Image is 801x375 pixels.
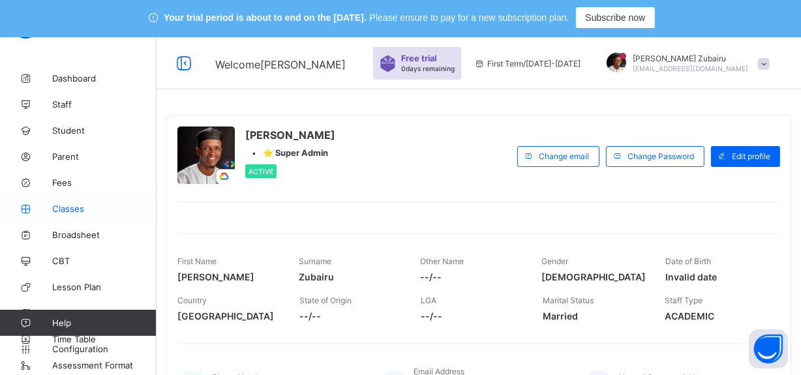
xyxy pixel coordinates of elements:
span: Zubairu [299,271,400,282]
span: Dashboard [52,73,157,83]
span: First Name [177,256,217,266]
span: Edit profile [732,151,770,161]
span: Subscribe now [586,12,646,23]
span: session/term information [474,59,581,68]
span: Other Name [420,256,464,266]
span: ⭐ Super Admin [263,148,328,158]
span: Your trial period is about to end on the [DATE]. [164,12,367,23]
span: Help [52,318,156,328]
span: Student [52,125,157,136]
span: [PERSON_NAME] [245,128,335,142]
span: [GEOGRAPHIC_DATA] [177,310,280,322]
span: Free trial [401,53,448,63]
span: Please ensure to pay for a new subscription plan. [370,12,569,23]
span: Married [543,310,645,322]
span: Welcome [PERSON_NAME] [215,58,346,71]
span: 0 days remaining [401,65,455,72]
span: Messaging [52,308,157,318]
span: --/-- [299,310,402,322]
span: Invalid date [665,271,767,282]
span: --/-- [420,271,522,282]
span: Staff Type [665,295,703,305]
span: Country [177,295,207,305]
span: Parent [52,151,157,162]
span: Marital Status [543,295,594,305]
span: Classes [52,203,157,214]
span: Surname [299,256,331,266]
span: State of Origin [299,295,352,305]
span: Assessment Format [52,360,157,370]
span: LGA [421,295,437,305]
span: Lesson Plan [52,282,157,292]
span: Date of Birth [665,256,711,266]
span: Change Password [627,151,694,161]
button: Open asap [749,329,788,368]
span: Configuration [52,344,156,354]
span: CBT [52,256,157,266]
span: Change email [539,151,589,161]
span: ACADEMIC [665,310,767,322]
span: Active [249,168,273,175]
span: [DEMOGRAPHIC_DATA] [541,271,646,282]
span: [EMAIL_ADDRESS][DOMAIN_NAME] [633,65,748,72]
span: --/-- [421,310,524,322]
div: • [245,148,335,158]
span: Gender [541,256,568,266]
img: sticker-purple.71386a28dfed39d6af7621340158ba97.svg [380,55,396,72]
span: [PERSON_NAME] Zubairu [633,53,748,63]
div: Umar FaruqZubairu [594,53,776,74]
span: [PERSON_NAME] [177,271,279,282]
span: Broadsheet [52,230,157,240]
span: Staff [52,99,157,110]
span: Fees [52,177,157,188]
